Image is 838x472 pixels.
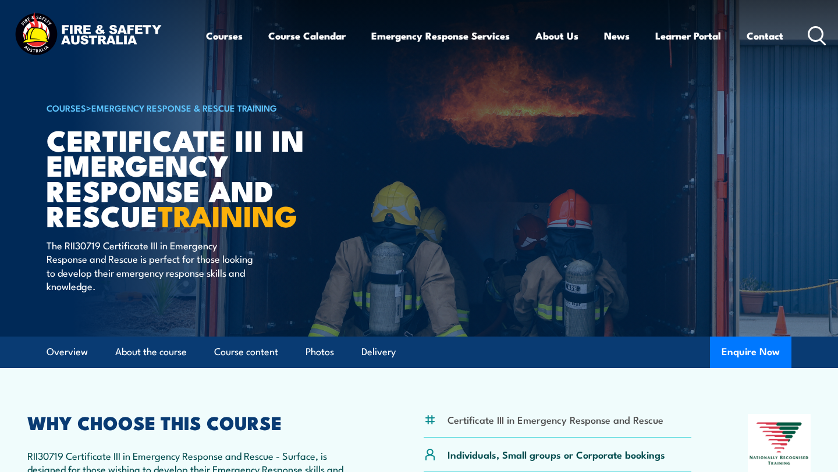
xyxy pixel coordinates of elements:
[361,337,396,367] a: Delivery
[306,337,334,367] a: Photos
[747,20,783,51] a: Contact
[158,192,297,237] strong: TRAINING
[115,337,187,367] a: About the course
[47,101,86,114] a: COURSES
[710,337,791,368] button: Enquire Now
[27,414,367,430] h2: WHY CHOOSE THIS COURSE
[655,20,721,51] a: Learner Portal
[448,413,663,426] li: Certificate III in Emergency Response and Rescue
[47,337,88,367] a: Overview
[535,20,578,51] a: About Us
[448,448,665,461] p: Individuals, Small groups or Corporate bookings
[47,238,259,293] p: The RII30719 Certificate III in Emergency Response and Rescue is perfect for those looking to dev...
[47,127,334,227] h1: Certificate III in Emergency Response and Rescue
[371,20,510,51] a: Emergency Response Services
[47,101,334,115] h6: >
[214,337,278,367] a: Course content
[268,20,346,51] a: Course Calendar
[91,101,277,114] a: Emergency Response & Rescue Training
[206,20,243,51] a: Courses
[604,20,630,51] a: News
